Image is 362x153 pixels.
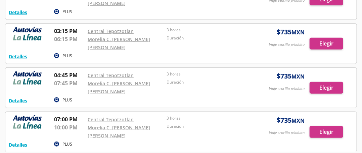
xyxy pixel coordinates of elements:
[88,124,150,139] a: Morelia C. [PERSON_NAME] [PERSON_NAME]
[9,97,27,104] button: Detalles
[88,116,134,123] a: Central Tepotzotlan
[88,28,134,34] a: Central Tepotzotlan
[9,53,27,60] button: Detalles
[88,80,150,95] a: Morelia C. [PERSON_NAME] [PERSON_NAME]
[62,53,72,59] p: PLUS
[62,141,72,147] p: PLUS
[62,97,72,103] p: PLUS
[9,9,27,16] button: Detalles
[88,36,150,51] a: Morelia C. [PERSON_NAME] [PERSON_NAME]
[88,72,134,79] a: Central Tepotzotlan
[62,9,72,15] p: PLUS
[9,141,27,148] button: Detalles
